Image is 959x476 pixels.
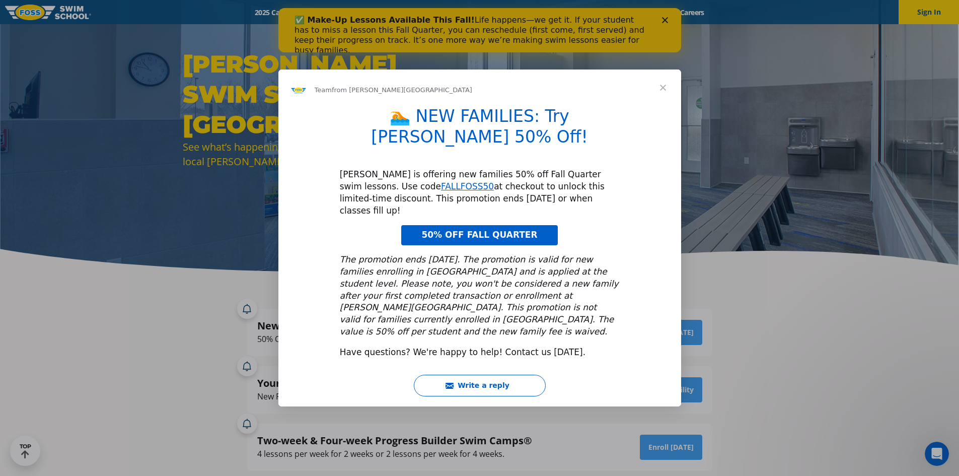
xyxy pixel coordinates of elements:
div: Have questions? We're happy to help! Contact us [DATE]. [340,347,620,359]
i: The promotion ends [DATE]. The promotion is valid for new families enrolling in [GEOGRAPHIC_DATA]... [340,254,619,336]
span: Team [315,86,332,94]
img: Profile image for Team [290,82,307,98]
span: Close [645,70,681,106]
div: [PERSON_NAME] is offering new families 50% off Fall Quarter swim lessons. Use code at checkout to... [340,169,620,217]
span: from [PERSON_NAME][GEOGRAPHIC_DATA] [332,86,472,94]
h1: 🏊 NEW FAMILIES: Try [PERSON_NAME] 50% Off! [340,106,620,154]
button: Write a reply [414,375,546,396]
a: FALLFOSS50 [441,181,494,191]
a: 50% OFF FALL QUARTER [401,225,557,245]
div: Close [384,9,394,15]
b: ✅ Make-Up Lessons Available This Fall! [16,7,196,17]
div: Life happens—we get it. If your student has to miss a lesson this Fall Quarter, you can reschedul... [16,7,371,47]
span: 50% OFF FALL QUARTER [421,230,537,240]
